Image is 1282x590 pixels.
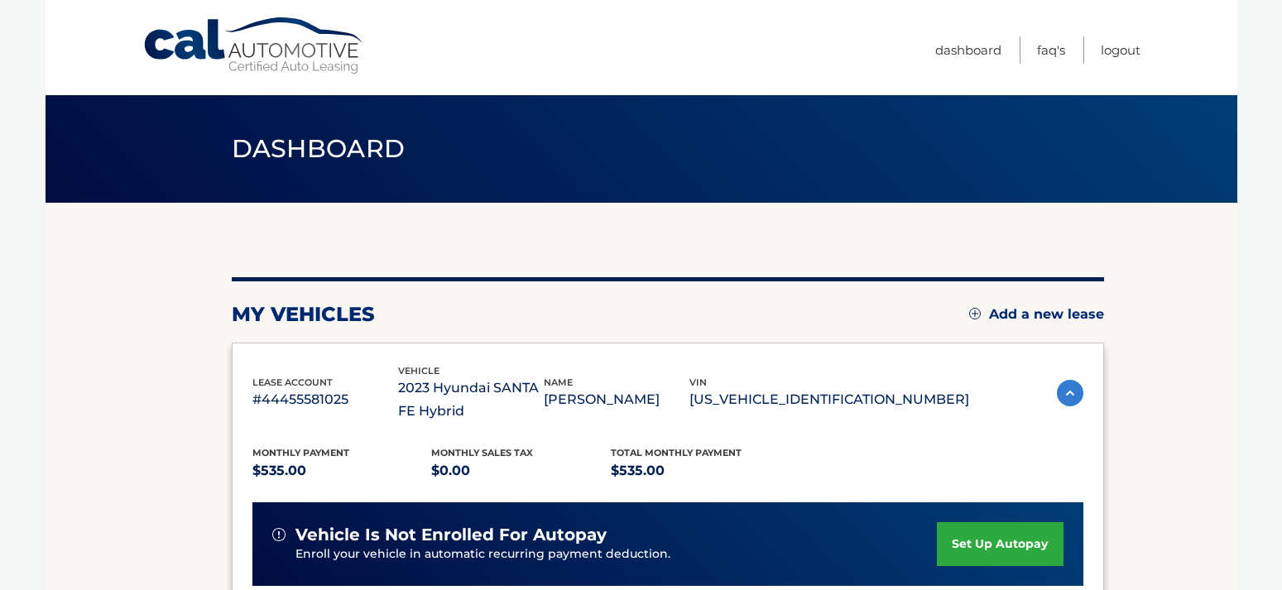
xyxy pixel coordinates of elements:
[431,459,611,482] p: $0.00
[252,377,333,388] span: lease account
[969,308,981,319] img: add.svg
[611,447,742,458] span: Total Monthly Payment
[232,133,406,164] span: Dashboard
[935,36,1001,64] a: Dashboard
[295,545,938,564] p: Enroll your vehicle in automatic recurring payment deduction.
[252,388,398,411] p: #44455581025
[431,447,533,458] span: Monthly sales Tax
[611,459,790,482] p: $535.00
[969,306,1104,323] a: Add a new lease
[398,377,544,423] p: 2023 Hyundai SANTA FE Hybrid
[252,459,432,482] p: $535.00
[272,528,286,541] img: alert-white.svg
[142,17,366,75] a: Cal Automotive
[689,377,707,388] span: vin
[689,388,969,411] p: [US_VEHICLE_IDENTIFICATION_NUMBER]
[544,377,573,388] span: name
[1037,36,1065,64] a: FAQ's
[1101,36,1140,64] a: Logout
[252,447,349,458] span: Monthly Payment
[1057,380,1083,406] img: accordion-active.svg
[398,365,439,377] span: vehicle
[544,388,689,411] p: [PERSON_NAME]
[295,525,607,545] span: vehicle is not enrolled for autopay
[937,522,1063,566] a: set up autopay
[232,302,375,327] h2: my vehicles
